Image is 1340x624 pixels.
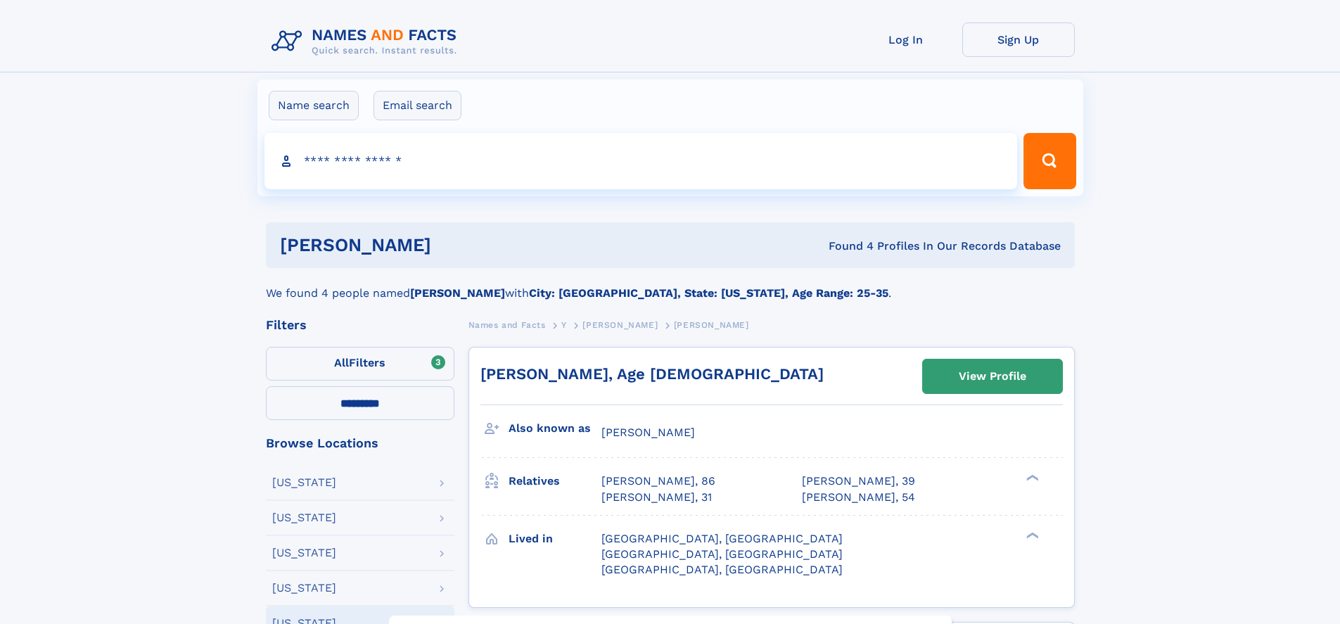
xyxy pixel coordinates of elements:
button: Search Button [1023,133,1076,189]
h3: Lived in [509,527,601,551]
span: Y [561,320,567,330]
a: Y [561,316,567,333]
div: View Profile [959,360,1026,393]
h3: Relatives [509,469,601,493]
a: [PERSON_NAME], 86 [601,473,715,489]
span: [PERSON_NAME] [674,320,749,330]
div: [US_STATE] [272,547,336,559]
div: We found 4 people named with . [266,268,1075,302]
img: Logo Names and Facts [266,23,468,61]
span: All [334,356,349,369]
b: City: [GEOGRAPHIC_DATA], State: [US_STATE], Age Range: 25-35 [529,286,888,300]
a: Sign Up [962,23,1075,57]
b: [PERSON_NAME] [410,286,505,300]
label: Filters [266,347,454,381]
div: Found 4 Profiles In Our Records Database [630,238,1061,254]
input: search input [264,133,1018,189]
span: [PERSON_NAME] [601,426,695,439]
a: Names and Facts [468,316,546,333]
a: Log In [850,23,962,57]
a: [PERSON_NAME] [582,316,658,333]
a: View Profile [923,359,1062,393]
div: [US_STATE] [272,582,336,594]
a: [PERSON_NAME], 54 [802,490,915,505]
span: [GEOGRAPHIC_DATA], [GEOGRAPHIC_DATA] [601,547,843,561]
div: Filters [266,319,454,331]
span: [PERSON_NAME] [582,320,658,330]
div: Browse Locations [266,437,454,450]
span: [GEOGRAPHIC_DATA], [GEOGRAPHIC_DATA] [601,532,843,545]
label: Email search [374,91,461,120]
div: [US_STATE] [272,512,336,523]
span: [GEOGRAPHIC_DATA], [GEOGRAPHIC_DATA] [601,563,843,576]
a: [PERSON_NAME], 31 [601,490,712,505]
h3: Also known as [509,416,601,440]
h1: [PERSON_NAME] [280,236,630,254]
div: [US_STATE] [272,477,336,488]
div: ❯ [1023,473,1040,483]
a: [PERSON_NAME], 39 [802,473,915,489]
div: ❯ [1023,530,1040,540]
label: Name search [269,91,359,120]
a: [PERSON_NAME], Age [DEMOGRAPHIC_DATA] [480,365,824,383]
